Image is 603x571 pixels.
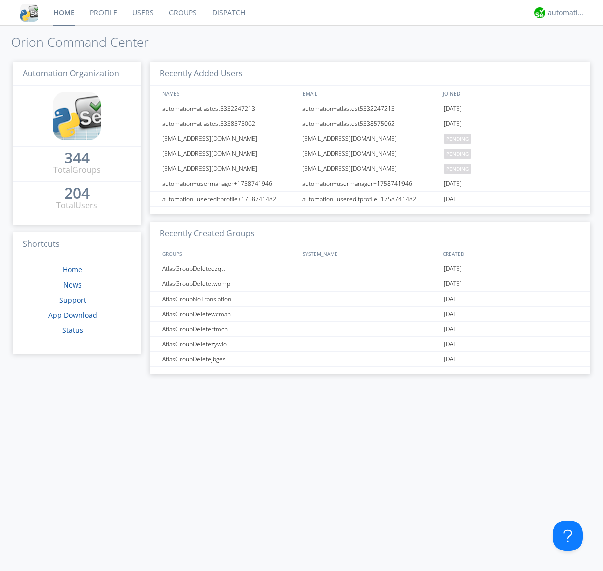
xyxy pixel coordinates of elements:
[440,86,581,101] div: JOINED
[548,8,585,18] div: automation+atlas
[444,176,462,192] span: [DATE]
[299,176,441,191] div: automation+usermanager+1758741946
[444,261,462,276] span: [DATE]
[150,352,590,367] a: AtlasGroupDeletejbges[DATE]
[20,4,38,22] img: cddb5a64eb264b2086981ab96f4c1ba7
[444,192,462,207] span: [DATE]
[13,232,141,257] h3: Shortcuts
[444,292,462,307] span: [DATE]
[53,92,101,140] img: cddb5a64eb264b2086981ab96f4c1ba7
[48,310,97,320] a: App Download
[150,161,590,176] a: [EMAIL_ADDRESS][DOMAIN_NAME][EMAIL_ADDRESS][DOMAIN_NAME]pending
[160,116,299,131] div: automation+atlastest5338575062
[444,337,462,352] span: [DATE]
[160,276,299,291] div: AtlasGroupDeletetwomp
[160,322,299,336] div: AtlasGroupDeletertmcn
[444,149,471,159] span: pending
[150,192,590,207] a: automation+usereditprofile+1758741482automation+usereditprofile+1758741482[DATE]
[160,86,297,101] div: NAMES
[299,146,441,161] div: [EMAIL_ADDRESS][DOMAIN_NAME]
[150,276,590,292] a: AtlasGroupDeletetwomp[DATE]
[64,153,90,163] div: 344
[444,307,462,322] span: [DATE]
[444,164,471,174] span: pending
[160,146,299,161] div: [EMAIL_ADDRESS][DOMAIN_NAME]
[160,337,299,351] div: AtlasGroupDeletezywio
[150,176,590,192] a: automation+usermanager+1758741946automation+usermanager+1758741946[DATE]
[299,116,441,131] div: automation+atlastest5338575062
[553,521,583,551] iframe: Toggle Customer Support
[299,161,441,176] div: [EMAIL_ADDRESS][DOMAIN_NAME]
[150,146,590,161] a: [EMAIL_ADDRESS][DOMAIN_NAME][EMAIL_ADDRESS][DOMAIN_NAME]pending
[160,352,299,366] div: AtlasGroupDeletejbges
[160,176,299,191] div: automation+usermanager+1758741946
[150,261,590,276] a: AtlasGroupDeleteezqtt[DATE]
[160,161,299,176] div: [EMAIL_ADDRESS][DOMAIN_NAME]
[440,246,581,261] div: CREATED
[150,131,590,146] a: [EMAIL_ADDRESS][DOMAIN_NAME][EMAIL_ADDRESS][DOMAIN_NAME]pending
[150,222,590,246] h3: Recently Created Groups
[160,292,299,306] div: AtlasGroupNoTranslation
[150,62,590,86] h3: Recently Added Users
[56,200,97,211] div: Total Users
[444,352,462,367] span: [DATE]
[160,131,299,146] div: [EMAIL_ADDRESS][DOMAIN_NAME]
[150,101,590,116] a: automation+atlastest5332247213automation+atlastest5332247213[DATE]
[63,280,82,290] a: News
[444,322,462,337] span: [DATE]
[64,188,90,200] a: 204
[63,265,82,274] a: Home
[150,322,590,337] a: AtlasGroupDeletertmcn[DATE]
[444,134,471,144] span: pending
[444,101,462,116] span: [DATE]
[300,86,440,101] div: EMAIL
[299,131,441,146] div: [EMAIL_ADDRESS][DOMAIN_NAME]
[534,7,545,18] img: d2d01cd9b4174d08988066c6d424eccd
[444,116,462,131] span: [DATE]
[150,116,590,131] a: automation+atlastest5338575062automation+atlastest5338575062[DATE]
[160,101,299,116] div: automation+atlastest5332247213
[150,337,590,352] a: AtlasGroupDeletezywio[DATE]
[53,164,101,176] div: Total Groups
[160,192,299,206] div: automation+usereditprofile+1758741482
[150,292,590,307] a: AtlasGroupNoTranslation[DATE]
[64,153,90,164] a: 344
[23,68,119,79] span: Automation Organization
[160,261,299,276] div: AtlasGroupDeleteezqtt
[59,295,86,305] a: Support
[299,101,441,116] div: automation+atlastest5332247213
[62,325,83,335] a: Status
[299,192,441,206] div: automation+usereditprofile+1758741482
[150,307,590,322] a: AtlasGroupDeletewcmah[DATE]
[160,246,297,261] div: GROUPS
[160,307,299,321] div: AtlasGroupDeletewcmah
[300,246,440,261] div: SYSTEM_NAME
[444,276,462,292] span: [DATE]
[64,188,90,198] div: 204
